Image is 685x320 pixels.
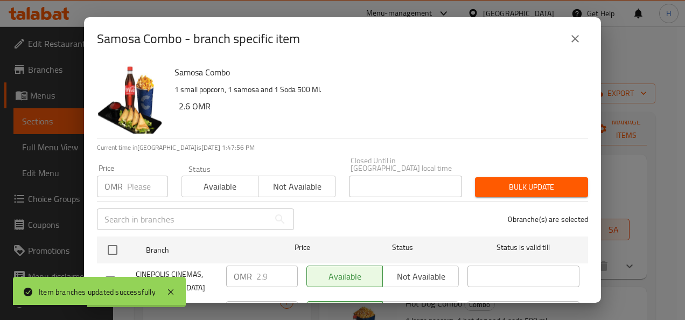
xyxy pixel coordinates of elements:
span: Price [267,241,338,254]
span: CINEPOLIS CINEMAS, [GEOGRAPHIC_DATA] [136,268,218,295]
span: Status is valid till [467,241,579,254]
button: Not available [258,176,335,197]
p: Current time in [GEOGRAPHIC_DATA] is [DATE] 1:47:56 PM [97,143,588,152]
span: Bulk update [484,180,579,194]
p: 0 branche(s) are selected [508,214,588,225]
p: OMR [234,270,252,283]
span: Available [186,179,254,194]
h2: Samosa Combo - branch specific item [97,30,300,47]
span: Status [347,241,459,254]
button: close [562,26,588,52]
h6: 2.6 OMR [179,99,579,114]
button: Bulk update [475,177,588,197]
p: OMR [104,180,123,193]
span: Branch [146,244,258,257]
img: Samosa Combo [97,65,166,134]
input: Please enter price [256,266,298,287]
h6: Samosa Combo [174,65,579,80]
input: Please enter price [127,176,168,197]
p: 1 small popcorn, 1 samosa and 1 Soda 500 Ml. [174,83,579,96]
input: Search in branches [97,208,269,230]
div: Item branches updated successfully [39,286,156,298]
button: Available [181,176,258,197]
span: Not available [263,179,331,194]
